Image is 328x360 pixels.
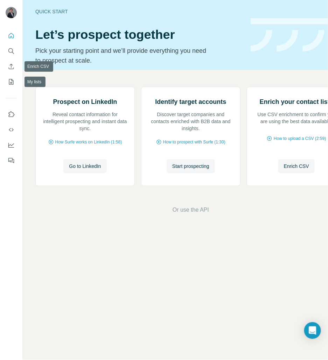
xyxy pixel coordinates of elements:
button: Or use the API [173,206,209,214]
button: Feedback [6,154,17,167]
h1: Let’s prospect together [35,28,242,42]
button: Enrich CSV [6,60,17,73]
span: How to upload a CSV (2:59) [274,135,326,142]
span: Start prospecting [172,163,209,170]
span: How Surfe works on LinkedIn (1:58) [55,139,122,145]
div: Open Intercom Messenger [304,322,321,339]
button: Use Surfe on LinkedIn [6,108,17,121]
div: Quick start [35,8,242,15]
button: Start prospecting [167,159,215,173]
p: Discover target companies and contacts enriched with B2B data and insights. [148,111,233,132]
p: Pick your starting point and we’ll provide everything you need to prospect at scale. [35,46,211,65]
span: Enrich CSV [284,163,309,170]
button: Dashboard [6,139,17,151]
button: Search [6,45,17,57]
span: Go to LinkedIn [69,163,101,170]
p: Reveal contact information for intelligent prospecting and instant data sync. [43,111,127,132]
button: Use Surfe API [6,123,17,136]
button: Enrich CSV [278,159,315,173]
span: How to prospect with Surfe (1:30) [163,139,225,145]
img: Avatar [6,7,17,18]
h2: Prospect on LinkedIn [53,97,117,107]
h2: Identify target accounts [155,97,226,107]
button: Go to LinkedIn [63,159,106,173]
button: Quick start [6,29,17,42]
button: My lists [6,76,17,88]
